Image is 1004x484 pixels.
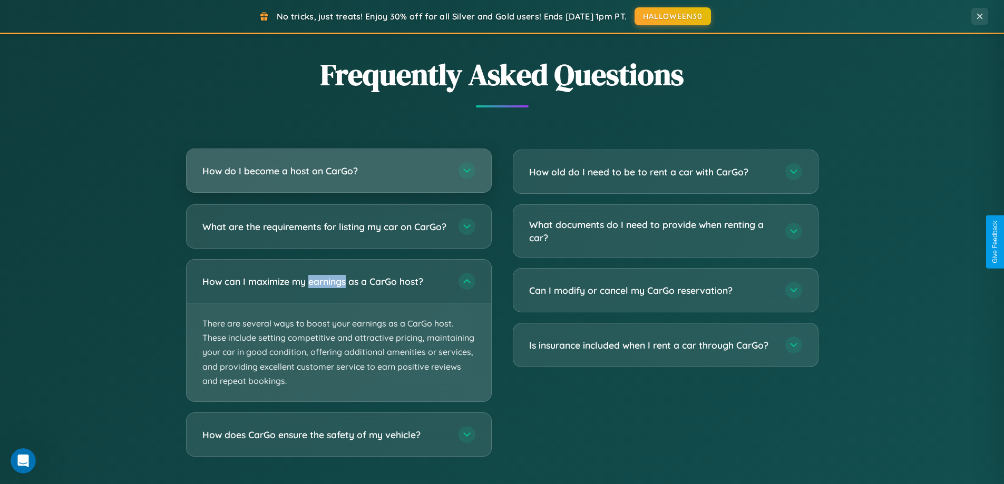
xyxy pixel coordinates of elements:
[991,221,999,263] div: Give Feedback
[187,303,491,401] p: There are several ways to boost your earnings as a CarGo host. These include setting competitive ...
[635,7,711,25] button: HALLOWEEN30
[529,339,775,352] h3: Is insurance included when I rent a car through CarGo?
[202,275,448,288] h3: How can I maximize my earnings as a CarGo host?
[529,165,775,179] h3: How old do I need to be to rent a car with CarGo?
[202,428,448,441] h3: How does CarGo ensure the safety of my vehicle?
[529,284,775,297] h3: Can I modify or cancel my CarGo reservation?
[186,54,818,95] h2: Frequently Asked Questions
[277,11,627,22] span: No tricks, just treats! Enjoy 30% off for all Silver and Gold users! Ends [DATE] 1pm PT.
[202,220,448,233] h3: What are the requirements for listing my car on CarGo?
[529,218,775,244] h3: What documents do I need to provide when renting a car?
[11,448,36,473] iframe: Intercom live chat
[202,164,448,177] h3: How do I become a host on CarGo?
